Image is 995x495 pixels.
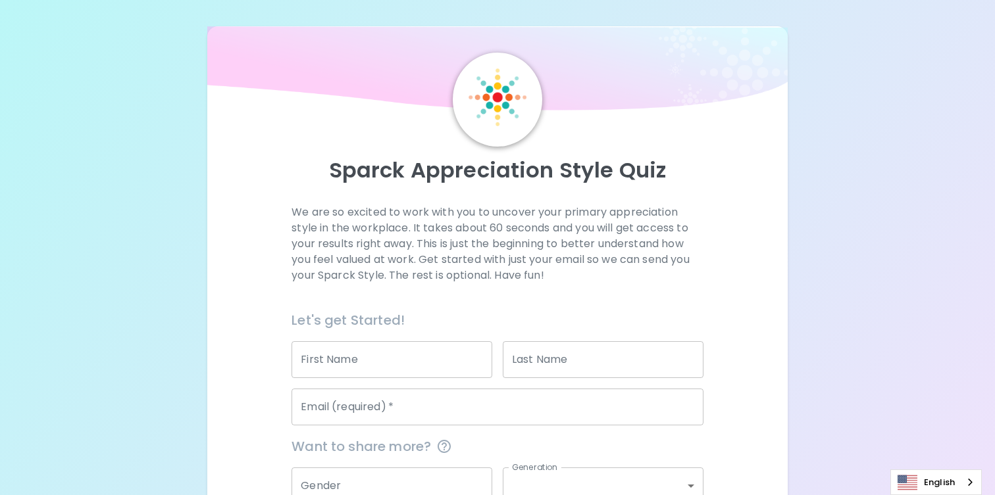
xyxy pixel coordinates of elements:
span: Want to share more? [292,436,703,457]
label: Generation [512,461,557,473]
img: wave [207,26,788,118]
img: Sparck Logo [469,68,526,126]
p: Sparck Appreciation Style Quiz [223,157,772,183]
h6: Let's get Started! [292,310,703,331]
svg: This information is completely confidential and only used for aggregated appreciation studies at ... [436,438,452,454]
a: English [891,470,981,494]
p: We are so excited to work with you to uncover your primary appreciation style in the workplace. I... [292,204,703,283]
aside: Language selected: English [890,469,982,495]
div: Language [890,469,982,495]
